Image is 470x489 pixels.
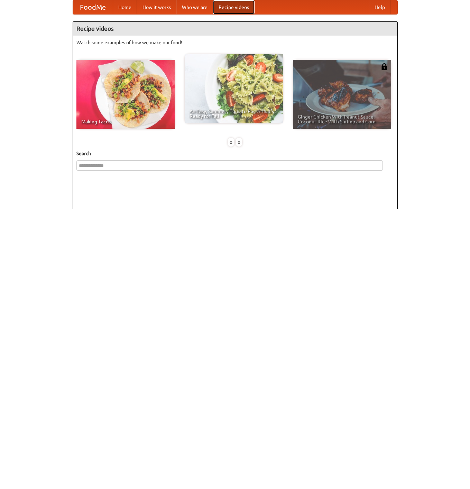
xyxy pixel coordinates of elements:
span: An Easy, Summery Tomato Pasta That's Ready for Fall [190,109,278,119]
p: Watch some examples of how we make our food! [76,39,394,46]
div: « [228,138,234,147]
a: Making Tacos [76,60,175,129]
a: How it works [137,0,176,14]
a: Help [369,0,390,14]
a: FoodMe [73,0,113,14]
h4: Recipe videos [73,22,397,36]
span: Making Tacos [81,119,170,124]
a: An Easy, Summery Tomato Pasta That's Ready for Fall [185,54,283,123]
a: Home [113,0,137,14]
a: Who we are [176,0,213,14]
a: Recipe videos [213,0,255,14]
img: 483408.png [381,63,388,70]
div: » [236,138,242,147]
h5: Search [76,150,394,157]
